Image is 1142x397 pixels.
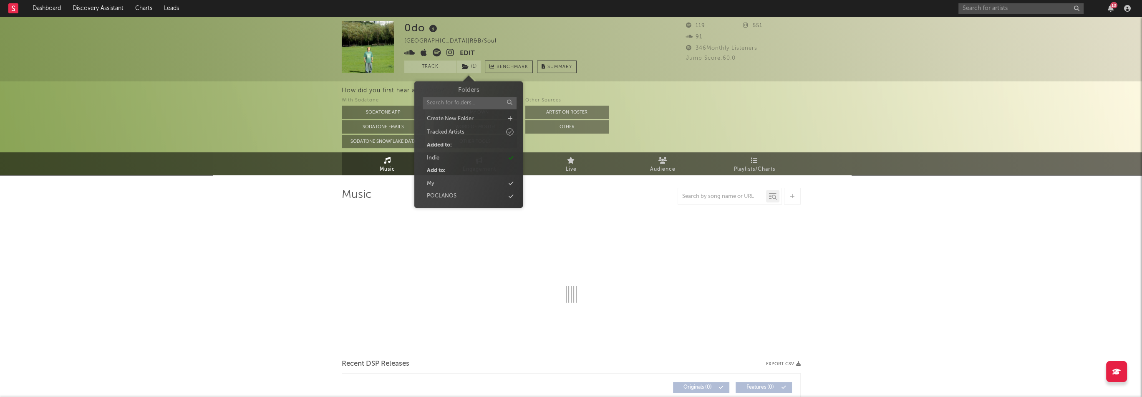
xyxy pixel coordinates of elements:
[460,48,475,59] button: Edit
[525,152,617,175] a: Live
[686,23,705,28] span: 119
[678,193,766,200] input: Search by song name or URL
[427,180,434,188] div: My
[686,34,702,40] span: 91
[1110,2,1117,8] div: 10
[456,61,481,73] span: ( 1 )
[458,86,479,95] h3: Folders
[427,192,456,200] div: POCLANOS
[485,61,533,73] a: Benchmark
[404,61,456,73] button: Track
[766,362,801,367] button: Export CSV
[709,152,801,175] a: Playlists/Charts
[497,62,528,72] span: Benchmark
[380,164,395,174] span: Music
[547,65,572,69] span: Summary
[342,96,425,106] div: With Sodatone
[423,97,517,109] input: Search for folders...
[686,46,757,51] span: 346 Monthly Listeners
[342,120,425,134] button: Sodatone Emails
[457,61,481,73] button: (1)
[650,164,676,174] span: Audience
[342,152,434,175] a: Music
[736,382,792,393] button: Features(0)
[617,152,709,175] a: Audience
[958,3,1084,14] input: Search for artists
[427,115,474,123] div: Create New Folder
[1108,5,1114,12] button: 10
[427,167,446,175] div: Add to:
[734,164,775,174] span: Playlists/Charts
[427,154,439,162] div: Indie
[342,135,425,148] button: Sodatone Snowflake Data
[427,141,452,149] div: Added to:
[342,359,409,369] span: Recent DSP Releases
[686,56,736,61] span: Jump Score: 60.0
[566,164,577,174] span: Live
[537,61,577,73] button: Summary
[525,120,609,134] button: Other
[743,23,762,28] span: 551
[525,96,609,106] div: Other Sources
[673,382,729,393] button: Originals(0)
[678,385,717,390] span: Originals ( 0 )
[427,128,464,137] div: Tracked Artists
[741,385,779,390] span: Features ( 0 )
[342,106,425,119] button: Sodatone App
[525,106,609,119] button: Artist on Roster
[404,21,439,35] div: 0do
[404,36,506,46] div: [GEOGRAPHIC_DATA] | R&B/Soul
